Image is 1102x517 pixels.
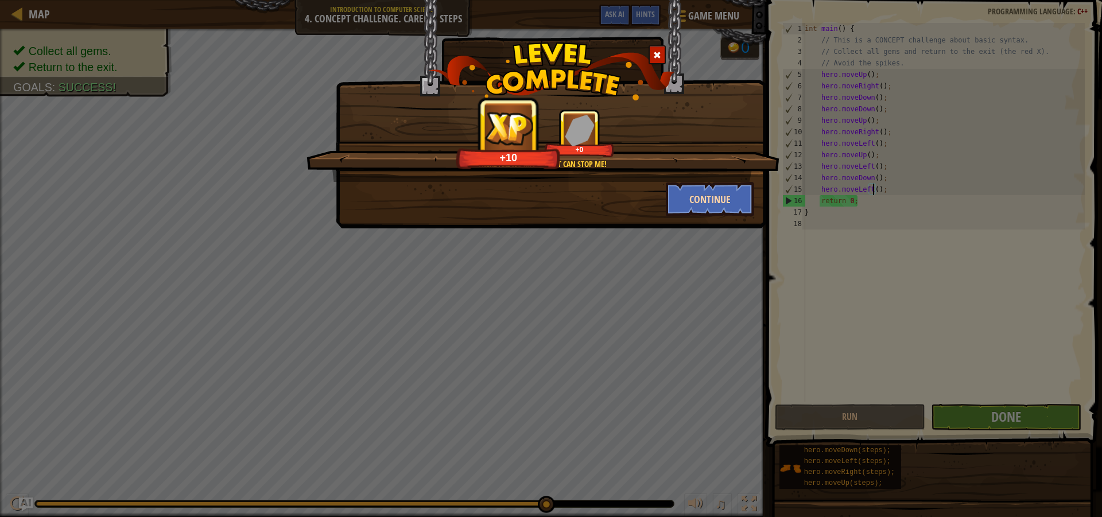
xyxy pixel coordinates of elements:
button: Continue [666,182,755,216]
div: +0 [547,145,612,154]
img: level_complete.png [428,42,674,100]
div: +10 [460,151,557,164]
img: reward_icon_gems.png [565,114,595,146]
img: reward_icon_xp.png [480,108,537,148]
div: There are no mazes that can stop me! [361,158,723,170]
